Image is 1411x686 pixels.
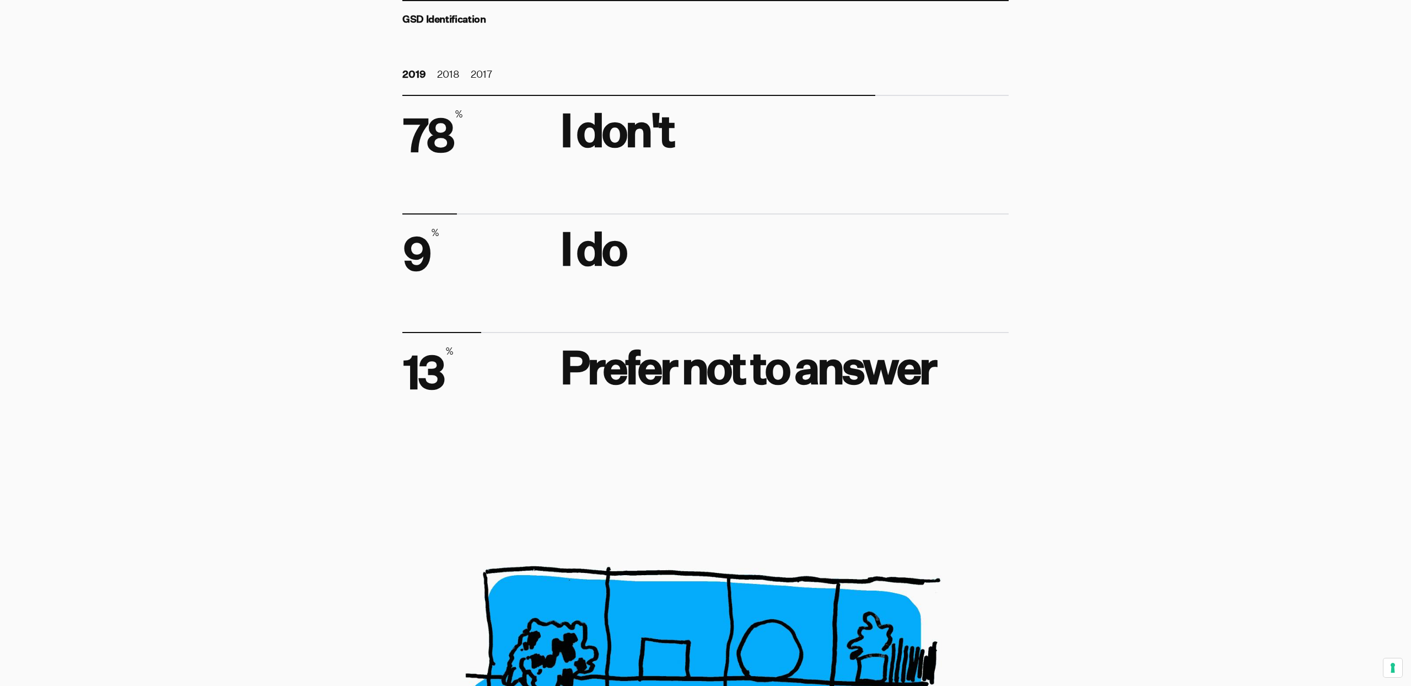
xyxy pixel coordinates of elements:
button: 2018 [437,66,460,84]
td: 9 [402,226,559,277]
td: Prefer not to answer [559,344,935,395]
td: I do [559,226,626,277]
button: 2019 [402,66,426,84]
td: 78 [402,107,559,158]
td: I don't [559,107,674,158]
button: 2017 [471,66,492,84]
button: Your consent preferences for tracking technologies [1383,658,1402,677]
td: 13 [402,344,559,395]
